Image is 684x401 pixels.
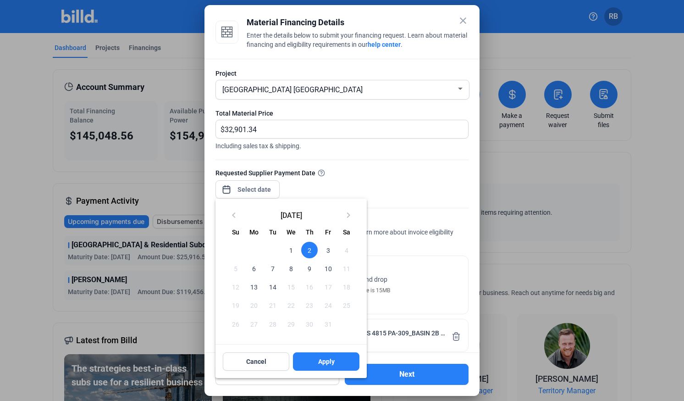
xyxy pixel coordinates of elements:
span: 26 [227,316,244,332]
span: Sa [343,228,350,236]
button: October 14, 2025 [264,278,282,296]
button: October 11, 2025 [337,259,356,278]
button: October 5, 2025 [226,259,245,278]
span: 5 [227,260,244,277]
span: 29 [283,316,299,332]
span: 30 [301,316,318,332]
td: OCT [226,241,282,259]
mat-icon: keyboard_arrow_left [228,210,239,221]
button: October 24, 2025 [319,296,337,314]
span: Su [232,228,239,236]
button: October 29, 2025 [282,315,300,333]
button: October 25, 2025 [337,296,356,314]
button: October 28, 2025 [264,315,282,333]
span: 27 [246,316,262,332]
span: 4 [338,242,355,258]
span: Mo [249,228,259,236]
button: October 26, 2025 [226,315,245,333]
span: Tu [269,228,276,236]
span: 24 [320,297,336,313]
span: 6 [246,260,262,277]
span: 20 [246,297,262,313]
button: October 17, 2025 [319,278,337,296]
span: 13 [246,278,262,295]
span: 23 [301,297,318,313]
button: Cancel [223,352,289,371]
button: Apply [293,352,359,371]
span: 2 [301,242,318,258]
span: 22 [283,297,299,313]
button: October 1, 2025 [282,241,300,259]
span: 11 [338,260,355,277]
span: Fr [325,228,331,236]
mat-icon: keyboard_arrow_right [343,210,354,221]
button: October 16, 2025 [300,278,319,296]
span: 18 [338,278,355,295]
button: October 30, 2025 [300,315,319,333]
span: Apply [318,357,335,366]
button: October 19, 2025 [226,296,245,314]
span: 25 [338,297,355,313]
span: 14 [265,278,281,295]
span: 8 [283,260,299,277]
span: 12 [227,278,244,295]
span: 10 [320,260,336,277]
button: October 15, 2025 [282,278,300,296]
span: 21 [265,297,281,313]
span: 7 [265,260,281,277]
button: October 18, 2025 [337,278,356,296]
button: October 21, 2025 [264,296,282,314]
span: 17 [320,278,336,295]
span: 31 [320,316,336,332]
span: Th [306,228,314,236]
span: 1 [283,242,299,258]
button: October 10, 2025 [319,259,337,278]
button: October 13, 2025 [245,278,263,296]
button: October 27, 2025 [245,315,263,333]
button: October 12, 2025 [226,278,245,296]
span: Cancel [246,357,266,366]
span: 16 [301,278,318,295]
span: 19 [227,297,244,313]
button: October 31, 2025 [319,315,337,333]
span: We [287,228,296,236]
button: October 2, 2025 [300,241,319,259]
button: October 22, 2025 [282,296,300,314]
button: October 3, 2025 [319,241,337,259]
span: 15 [283,278,299,295]
span: 28 [265,316,281,332]
button: October 9, 2025 [300,259,319,278]
span: 9 [301,260,318,277]
button: October 23, 2025 [300,296,319,314]
button: October 6, 2025 [245,259,263,278]
span: [DATE] [243,211,339,218]
button: October 20, 2025 [245,296,263,314]
span: 3 [320,242,336,258]
button: October 4, 2025 [337,241,356,259]
button: October 8, 2025 [282,259,300,278]
button: October 7, 2025 [264,259,282,278]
